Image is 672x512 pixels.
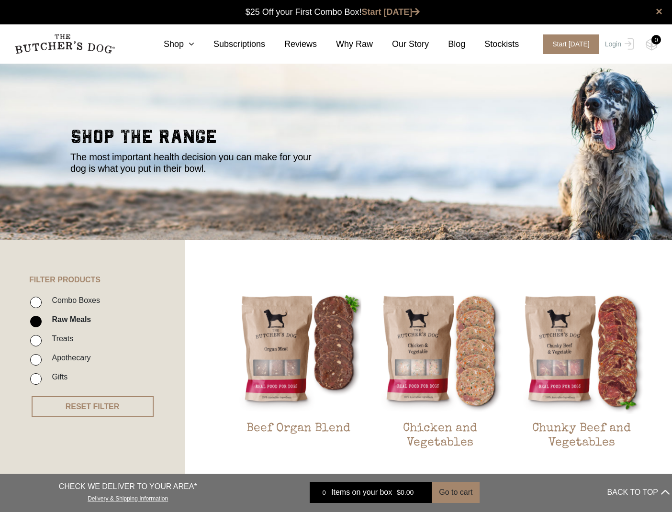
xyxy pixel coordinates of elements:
[586,471,624,486] span: 19 Reviews
[603,34,634,54] a: Login
[47,332,73,345] label: Treats
[397,489,401,496] span: $
[235,288,361,467] a: Beef Organ BlendBeef Organ Blend
[88,493,168,502] a: Delivery & Shipping Information
[47,313,91,326] label: Raw Meals
[518,422,644,467] h2: Chunky Beef and Vegetables
[317,38,373,51] a: Why Raw
[235,422,361,467] h2: Beef Organ Blend
[47,294,100,307] label: Combo Boxes
[646,38,658,51] img: TBD_Cart-Empty.png
[258,471,338,486] button: Rated 5 out of 5 stars from 7 reviews. Jump to reviews.
[310,482,432,503] a: 0 Items on your box $0.00
[145,38,194,51] a: Shop
[70,151,324,174] p: The most important health decision you can make for your dog is what you put in their bowl.
[539,471,624,486] button: Rated 5 out of 5 stars from 19 reviews. Jump to reviews.
[377,422,503,467] h2: Chicken and Vegetables
[429,38,465,51] a: Blog
[656,6,662,17] a: close
[377,288,503,467] a: Chicken and VegetablesChicken and Vegetables
[32,396,154,417] button: RESET FILTER
[543,34,599,54] span: Start [DATE]
[398,471,482,486] button: Rated 4.9 out of 5 stars from 22 reviews. Jump to reviews.
[265,38,317,51] a: Reviews
[235,288,361,414] img: Beef Organ Blend
[444,471,482,486] span: 22 Reviews
[533,34,603,54] a: Start [DATE]
[518,288,644,467] a: Chunky Beef and VegetablesChunky Beef and Vegetables
[304,471,338,486] span: 7 Reviews
[518,288,644,414] img: Chunky Beef and Vegetables
[70,127,602,151] h2: shop the range
[59,481,197,492] p: CHECK WE DELIVER TO YOUR AREA*
[432,482,480,503] button: Go to cart
[317,488,331,497] div: 0
[47,370,67,383] label: Gifts
[377,288,503,414] img: Chicken and Vegetables
[362,7,420,17] a: Start [DATE]
[331,487,392,498] span: Items on your box
[397,489,414,496] bdi: 0.00
[465,38,519,51] a: Stockists
[373,38,429,51] a: Our Story
[47,351,90,364] label: Apothecary
[651,35,661,45] div: 0
[607,481,670,504] button: BACK TO TOP
[194,38,265,51] a: Subscriptions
